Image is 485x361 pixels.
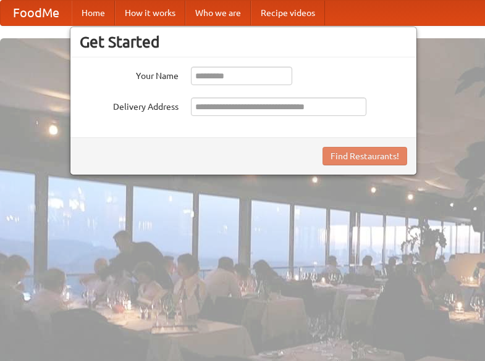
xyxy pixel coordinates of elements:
[115,1,185,25] a: How it works
[80,98,179,113] label: Delivery Address
[80,67,179,82] label: Your Name
[1,1,72,25] a: FoodMe
[72,1,115,25] a: Home
[251,1,325,25] a: Recipe videos
[80,33,407,51] h3: Get Started
[323,147,407,165] button: Find Restaurants!
[185,1,251,25] a: Who we are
